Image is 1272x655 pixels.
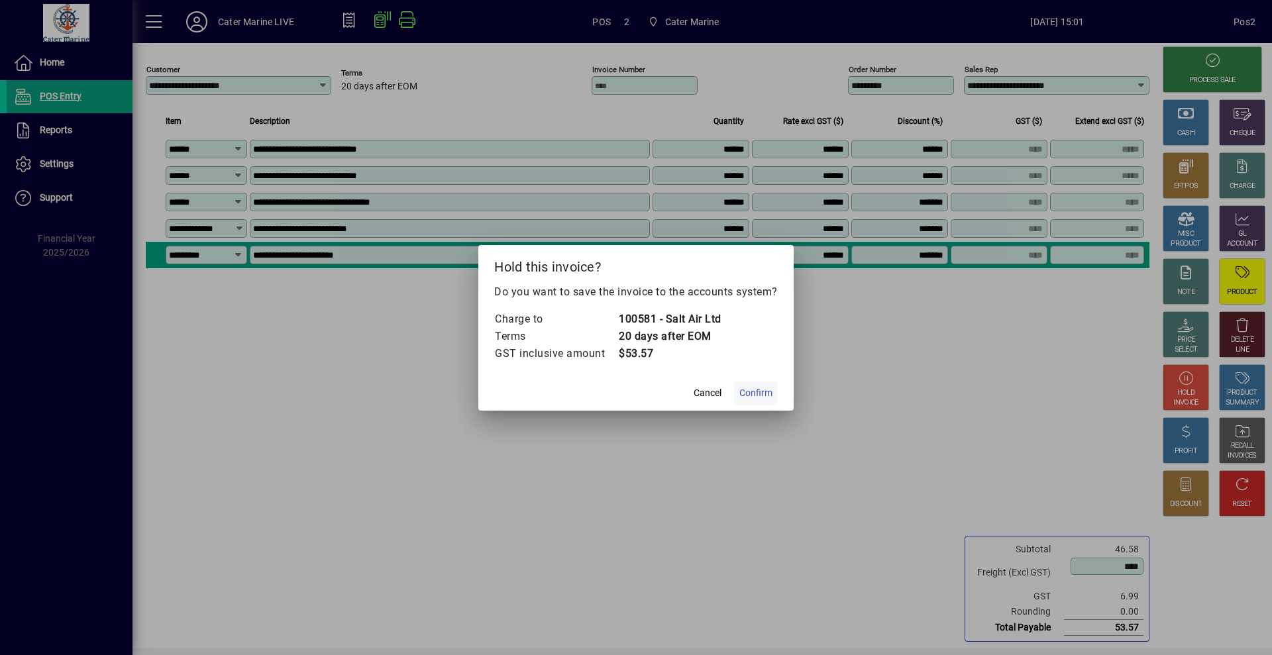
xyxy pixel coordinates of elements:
p: Do you want to save the invoice to the accounts system? [494,284,778,300]
button: Cancel [686,381,729,405]
button: Confirm [734,381,778,405]
h2: Hold this invoice? [478,245,794,283]
td: 20 days after EOM [618,328,721,345]
td: GST inclusive amount [494,345,618,362]
td: 100581 - Salt Air Ltd [618,311,721,328]
span: Confirm [739,386,772,400]
span: Cancel [694,386,721,400]
td: Terms [494,328,618,345]
td: $53.57 [618,345,721,362]
td: Charge to [494,311,618,328]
